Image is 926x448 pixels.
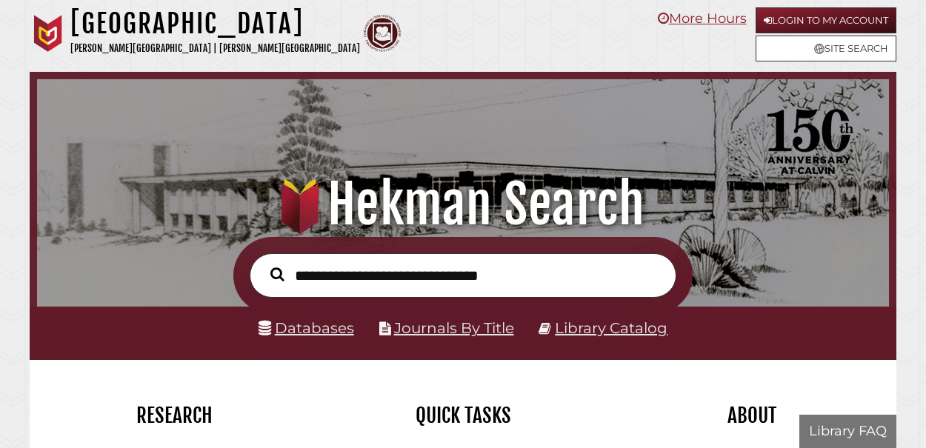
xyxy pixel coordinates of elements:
a: Site Search [756,36,896,61]
h1: Hekman Search [51,172,876,237]
p: [PERSON_NAME][GEOGRAPHIC_DATA] | [PERSON_NAME][GEOGRAPHIC_DATA] [70,40,360,57]
img: Calvin University [30,15,67,52]
a: More Hours [658,10,747,27]
a: Login to My Account [756,7,896,33]
a: Library Catalog [555,319,667,337]
h1: [GEOGRAPHIC_DATA] [70,7,360,40]
h2: About [619,403,885,428]
h2: Quick Tasks [330,403,596,428]
img: Calvin Theological Seminary [364,15,401,52]
button: Search [263,264,292,285]
a: Journals By Title [394,319,514,337]
a: Databases [259,319,354,337]
h2: Research [41,403,307,428]
i: Search [270,267,284,281]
